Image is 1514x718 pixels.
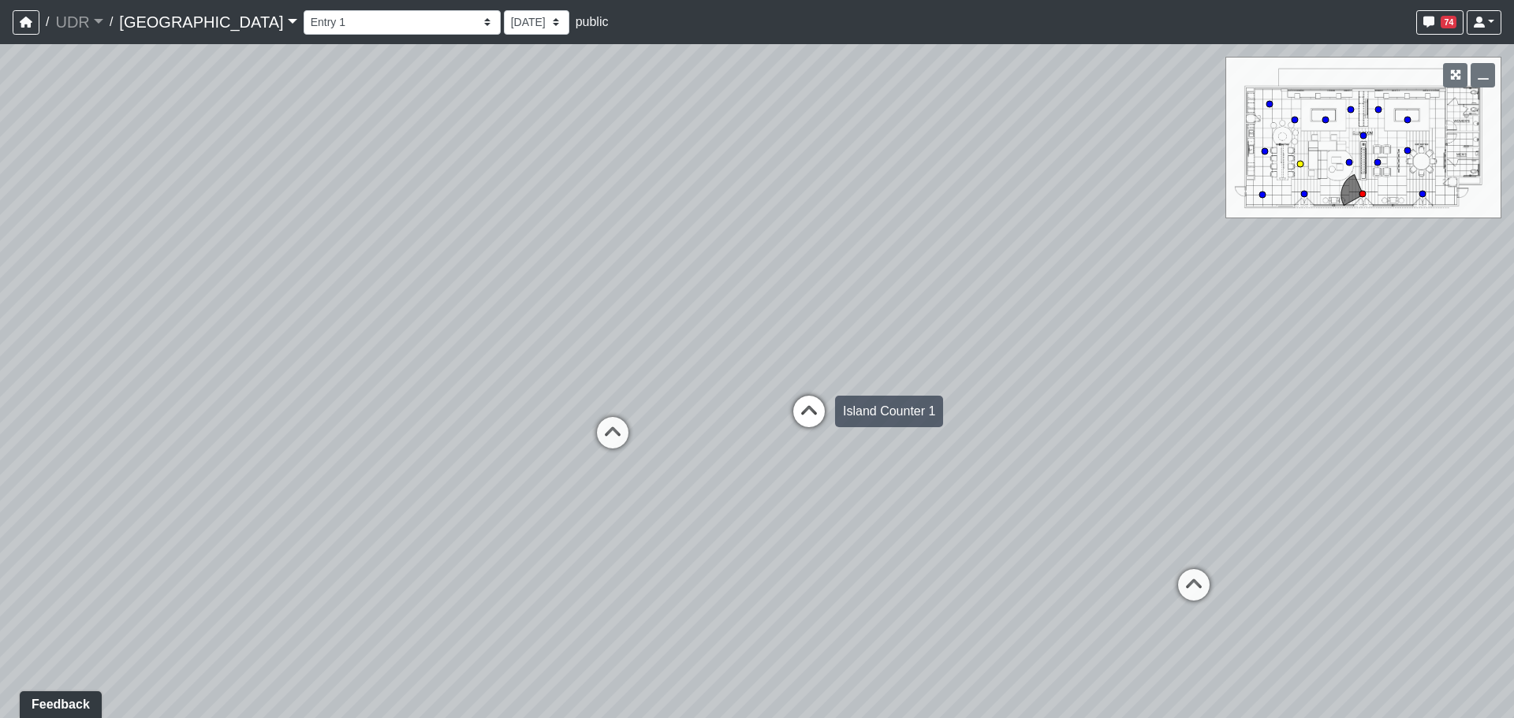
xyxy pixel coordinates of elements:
[55,6,103,38] a: UDR
[576,15,609,28] span: public
[119,6,296,38] a: [GEOGRAPHIC_DATA]
[1441,16,1456,28] span: 74
[835,396,943,427] div: Island Counter 1
[12,686,105,718] iframe: Ybug feedback widget
[1416,10,1464,35] button: 74
[39,6,55,38] span: /
[103,6,119,38] span: /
